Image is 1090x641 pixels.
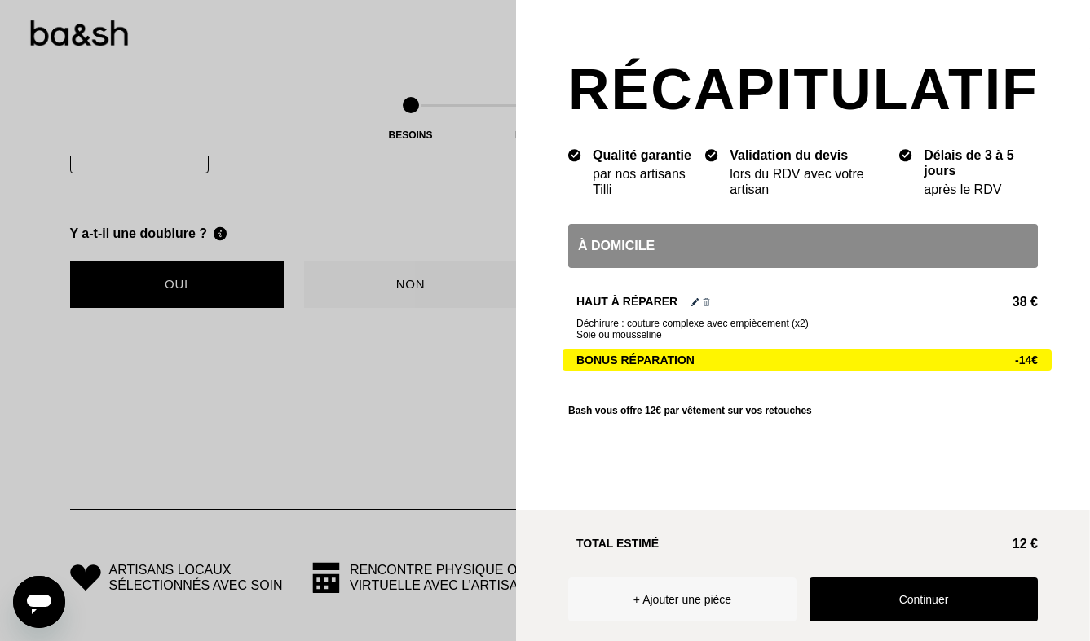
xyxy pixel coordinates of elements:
div: Bash vous offre 12€ par vêtement sur vos retouches [568,405,1038,416]
button: Continuer [810,577,1038,621]
span: -14€ [1015,353,1038,367]
iframe: Bouton de lancement de la fenêtre de messagerie [13,576,65,628]
div: lors du RDV avec votre artisan [730,166,891,197]
div: après le RDV [924,182,1038,197]
h2: Récapitulatif [516,52,1090,128]
div: À domicile [568,224,1038,268]
img: icon list info [568,147,581,162]
span: 38 € [1013,294,1038,310]
span: Bonus réparation [576,353,695,367]
h2: Total estimé [576,536,1003,551]
h2: Haut à réparer [576,294,677,310]
div: par nos artisans Tilli [593,166,697,197]
div: Qualité garantie [593,147,697,163]
div: Validation du devis [730,147,891,163]
button: + Ajouter une pièce [568,577,797,621]
span: 12 € [1013,536,1038,551]
img: Supprimer [703,298,710,306]
span: Déchirure : couture complexe avec empiècement (x2) [576,318,1038,329]
img: icon list info [705,147,718,162]
img: Éditer [691,298,699,306]
img: icon list info [899,147,912,162]
span: Soie ou mousseline [576,329,662,340]
div: Délais de 3 à 5 jours [924,147,1038,178]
